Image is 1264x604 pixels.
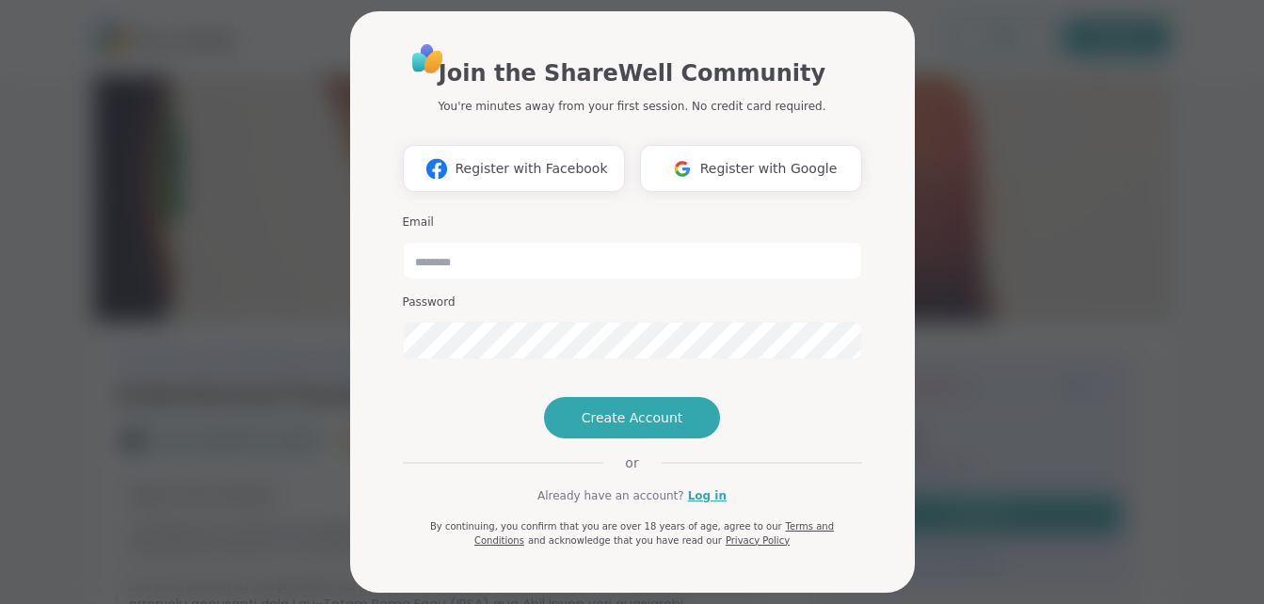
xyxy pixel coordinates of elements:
[537,487,684,504] span: Already have an account?
[474,521,834,546] a: Terms and Conditions
[403,215,862,230] h3: Email
[407,38,449,80] img: ShareWell Logo
[419,151,455,186] img: ShareWell Logomark
[700,159,838,179] span: Register with Google
[688,487,727,504] a: Log in
[430,521,782,532] span: By continuing, you confirm that you are over 18 years of age, agree to our
[582,408,683,427] span: Create Account
[664,151,700,186] img: ShareWell Logomark
[544,397,721,438] button: Create Account
[602,453,661,472] span: or
[528,535,722,546] span: and acknowledge that you have read our
[439,56,825,90] h1: Join the ShareWell Community
[439,98,826,115] p: You're minutes away from your first session. No credit card required.
[640,145,862,192] button: Register with Google
[455,159,607,179] span: Register with Facebook
[403,294,862,310] h3: Password
[403,145,625,192] button: Register with Facebook
[726,535,790,546] a: Privacy Policy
